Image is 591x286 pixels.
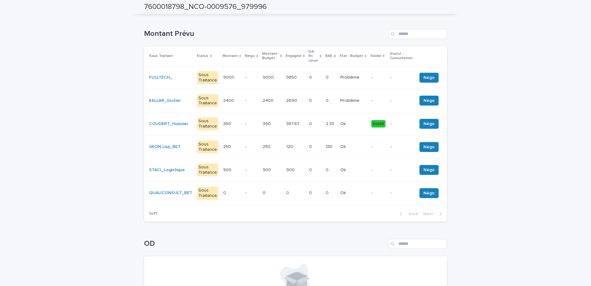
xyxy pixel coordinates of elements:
a: KELLAR_Grutier [149,98,181,103]
p: Ok [340,189,347,196]
p: - [390,167,412,173]
p: - [371,144,385,149]
p: 2690 [286,97,298,103]
button: Négo [419,119,439,129]
input: Search [388,29,447,39]
p: - [390,121,412,127]
p: 0 [326,166,330,173]
div: Sous Traitance [197,187,218,200]
p: 900 [263,166,272,173]
p: 0 [309,143,313,149]
div: Sous Traitance [197,71,218,84]
p: Négo [245,53,255,59]
p: 2400 [223,97,235,103]
p: 2.33 [326,120,335,127]
p: Engagée [286,53,301,59]
p: 0 [326,189,330,196]
a: COUDERT_Huissier [149,121,188,127]
h1: Montant Prévu [144,29,386,38]
div: Soldé [371,120,385,128]
p: DA-En cours [308,48,318,64]
a: STACI_Logistique [149,167,185,173]
p: Sous Traitant [149,53,173,59]
span: Back [405,212,418,216]
p: 0 [326,97,330,103]
span: Négo [423,190,435,196]
p: 9000 [263,74,275,80]
h2: 7600018798_NCO-0009576_979996 [144,2,267,11]
h1: OD [144,239,386,248]
p: 9850 [286,74,298,80]
div: Sous Traitance [197,163,218,176]
p: - [371,98,385,103]
button: Négo [419,188,439,198]
p: RAE [325,53,332,59]
p: - [371,190,385,196]
button: Next [421,211,447,217]
p: Problème [340,97,361,103]
p: Etat - Budget [340,53,363,59]
a: GEON Lisp_BET [149,144,181,149]
p: - [390,98,412,103]
p: 9000 [223,74,236,80]
p: Montant-Budget [262,50,278,62]
p: 130 [326,143,334,149]
p: 390 [263,120,272,127]
button: Négo [419,73,439,83]
a: QUALICONSULT_BET [149,190,192,196]
tr: FULLTECH_ Sous Traitance90009000 -90009000 98509850 00 00 ProblèmeProblème --Négo [144,66,449,89]
p: 120 [286,143,294,149]
p: 387.67 [286,120,301,127]
p: - [245,167,257,173]
span: Négo [423,144,435,150]
p: 900 [286,166,296,173]
p: - [390,144,412,149]
p: Statut - Consultation [390,50,413,62]
p: 0 [309,189,313,196]
tr: QUALICONSULT_BET Sous Traitance00 -00 00 00 00 OkOk --Négo [144,181,449,205]
p: 0 [309,166,313,173]
p: Montant [223,53,238,59]
p: 2400 [263,97,275,103]
p: 250 [223,143,232,149]
a: FULLTECH_ [149,75,172,80]
p: Status [197,53,208,59]
p: 0 [286,189,290,196]
p: 0 [223,189,227,196]
p: Problème [340,74,361,80]
p: 250 [263,143,272,149]
p: Ok [340,166,347,173]
span: Négo [423,97,435,104]
div: Sous Traitance [197,94,218,107]
p: Ok [340,143,347,149]
p: 900 [223,166,233,173]
span: Next [423,212,437,216]
span: Négo [423,75,435,81]
p: 0 [263,189,267,196]
button: Négo [419,142,439,152]
p: 0 [309,120,313,127]
p: 0 [309,97,313,103]
div: Sous Traitance [197,141,218,154]
button: Négo [419,165,439,175]
p: 0 [326,74,330,80]
p: - [371,167,385,173]
button: Back [395,211,421,217]
p: - [390,75,412,80]
input: Search [388,239,447,249]
tr: KELLAR_Grutier Sous Traitance24002400 -24002400 26902690 00 00 ProblèmeProblème --Négo [144,89,449,112]
p: - [371,75,385,80]
p: - [245,144,257,149]
tr: COUDERT_Huissier Sous Traitance390390 -390390 387.67387.67 00 2.332.33 OkOk Soldé-Négo [144,112,449,136]
p: - [390,190,412,196]
p: 390 [223,120,232,127]
button: Négo [419,96,439,106]
p: - [245,75,257,80]
p: Solde [371,53,381,59]
p: - [245,121,257,127]
p: 0 [309,74,313,80]
p: 1 of 1 [144,206,162,221]
span: Négo [423,121,435,127]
